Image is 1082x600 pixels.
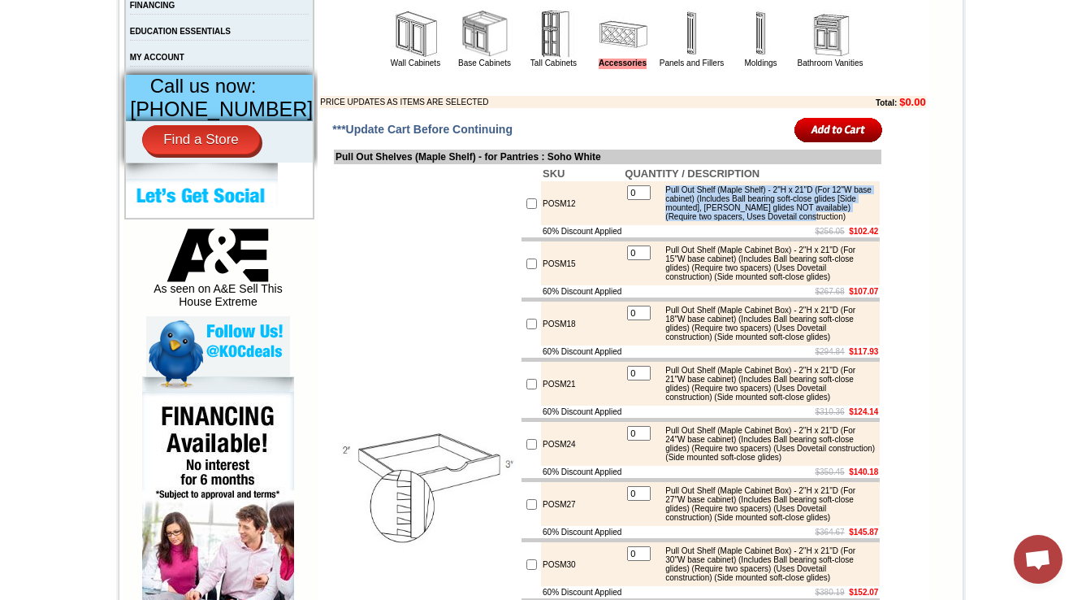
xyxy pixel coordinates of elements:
[130,53,184,62] a: MY ACCOUNT
[668,10,716,59] img: Panels and Fillers
[657,185,876,221] div: Pull Out Shelf (Maple Shelf) - 2"H x 21"D (For 12"W base cabinet) (Includes Ball bearing soft-clo...
[6,7,164,50] body: Alpha channel not supported: images/W0936_cnc_2.1.jpg.png
[130,98,313,120] span: [PHONE_NUMBER]
[541,526,623,538] td: 60% Discount Applied
[744,59,777,67] a: Moldings
[41,46,44,46] img: spacer.gif
[146,228,290,316] div: As seen on A&E Sell This House Extreme
[541,302,623,346] td: POSM18
[543,167,565,180] b: SKU
[279,74,320,90] td: Bellmonte Maple
[334,150,881,164] td: Pull Out Shelves (Maple Shelf) - for Pantries : Soho White
[1014,535,1063,584] div: Open chat
[816,347,845,356] s: $294.84
[657,366,876,402] div: Pull Out Shelf (Maple Cabinet Box) - 2"H x 21"D (For 21"W base cabinet) (Includes Ball bearing so...
[541,285,623,298] td: 60% Discount Applied
[391,59,440,67] a: Wall Cabinets
[44,74,85,90] td: Alabaster Shaker
[657,546,876,582] div: Pull Out Shelf (Maple Cabinet Box) - 2"H x 21"D (For 30"W base cabinet) (Includes Ball bearing so...
[530,10,578,59] img: Tall Cabinets
[657,246,876,281] div: Pull Out Shelf (Maple Cabinet Box) - 2"H x 21"D (For 15"W base cabinet) (Includes Ball bearing so...
[816,407,845,416] s: $310.36
[657,306,876,341] div: Pull Out Shelf (Maple Cabinet Box) - 2"H x 21"D (For 18"W base cabinet) (Includes Ball bearing so...
[541,241,623,285] td: POSM15
[806,10,855,59] img: Bathroom Vanities
[137,46,140,46] img: spacer.gif
[335,383,518,566] img: Pull Out Shelves (Maple Shelf) - for Pantries
[849,588,878,597] b: $152.07
[142,125,260,154] a: Find a Store
[625,167,760,180] b: QUANTITY / DESCRIPTION
[320,96,786,108] td: PRICE UPDATES AS ITEMS ARE SELECTED
[541,466,623,478] td: 60% Discount Applied
[816,467,845,476] s: $350.45
[541,346,623,358] td: 60% Discount Applied
[816,287,845,296] s: $267.68
[85,46,88,46] img: spacer.gif
[541,225,623,237] td: 60% Discount Applied
[657,486,876,522] div: Pull Out Shelf (Maple Cabinet Box) - 2"H x 21"D (For 27"W base cabinet) (Includes Ball bearing so...
[530,59,577,67] a: Tall Cabinets
[140,74,189,92] td: [PERSON_NAME] White Shaker
[816,588,845,597] s: $380.19
[188,46,191,46] img: spacer.gif
[849,407,878,416] b: $124.14
[541,422,623,466] td: POSM24
[541,406,623,418] td: 60% Discount Applied
[599,10,647,59] img: Accessories
[541,542,623,586] td: POSM30
[541,482,623,526] td: POSM27
[849,287,878,296] b: $107.07
[392,10,440,59] img: Wall Cabinets
[816,227,845,236] s: $256.05
[541,362,623,406] td: POSM21
[235,74,276,92] td: Beachwood Oak Shaker
[458,59,511,67] a: Base Cabinets
[794,116,883,143] input: Add to Cart
[541,586,623,598] td: 60% Discount Applied
[150,75,257,97] span: Call us now:
[849,227,878,236] b: $102.42
[191,74,232,90] td: Baycreek Gray
[876,98,897,107] b: Total:
[541,181,623,225] td: POSM12
[6,7,76,20] b: FPDF error:
[660,59,724,67] a: Panels and Fillers
[816,528,845,537] s: $364.67
[461,10,509,59] img: Base Cabinets
[849,347,878,356] b: $117.93
[798,59,863,67] a: Bathroom Vanities
[332,123,513,136] span: ***Update Cart Before Continuing
[849,467,878,476] b: $140.18
[88,74,137,92] td: [PERSON_NAME] Yellow Walnut
[276,46,279,46] img: spacer.gif
[849,528,878,537] b: $145.87
[130,27,231,36] a: EDUCATION ESSENTIALS
[657,426,876,462] div: Pull Out Shelf (Maple Cabinet Box) - 2"H x 21"D (For 24"W base cabinet) (Includes Ball bearing so...
[599,59,647,69] a: Accessories
[232,46,235,46] img: spacer.gif
[130,1,175,10] a: FINANCING
[899,96,926,108] b: $0.00
[737,10,786,59] img: Moldings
